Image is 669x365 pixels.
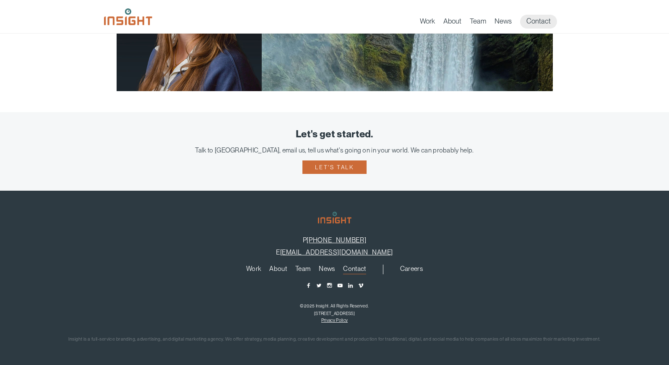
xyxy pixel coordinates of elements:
nav: primary navigation menu [420,15,565,29]
a: Contact [520,15,557,29]
img: Insight Marketing Design [318,212,351,223]
nav: secondary navigation menu [396,265,427,275]
div: Let's get started. [13,129,656,140]
a: News [319,265,335,275]
a: Work [246,265,261,275]
p: Insight is a full-service branding, advertising, and digital marketing agency. We offer strategy,... [13,335,656,344]
a: Instagram [326,282,333,289]
a: Team [295,265,310,275]
a: LinkedIn [347,282,354,289]
a: Let's talk [302,160,366,174]
img: Insight Marketing Design [104,8,152,25]
p: P [13,236,656,244]
a: News [495,17,512,29]
a: Twitter [316,282,322,289]
a: About [269,265,287,275]
a: [PHONE_NUMBER] [307,236,366,244]
nav: copyright navigation menu [319,318,350,323]
a: Contact [343,265,366,275]
a: Team [470,17,486,29]
a: Work [420,17,435,29]
a: Privacy Policy [321,318,348,323]
nav: primary navigation menu [242,265,383,275]
div: Talk to [GEOGRAPHIC_DATA], email us, tell us what's going on in your world. We can probably help. [13,146,656,154]
a: About [443,17,461,29]
a: YouTube [337,282,343,289]
p: ©2025 Insight. All Rights Reserved. [STREET_ADDRESS] [13,302,656,317]
p: E [13,248,656,256]
a: Vimeo [358,282,364,289]
a: [EMAIL_ADDRESS][DOMAIN_NAME] [280,248,393,256]
a: Careers [400,265,423,275]
a: Facebook [305,282,312,289]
